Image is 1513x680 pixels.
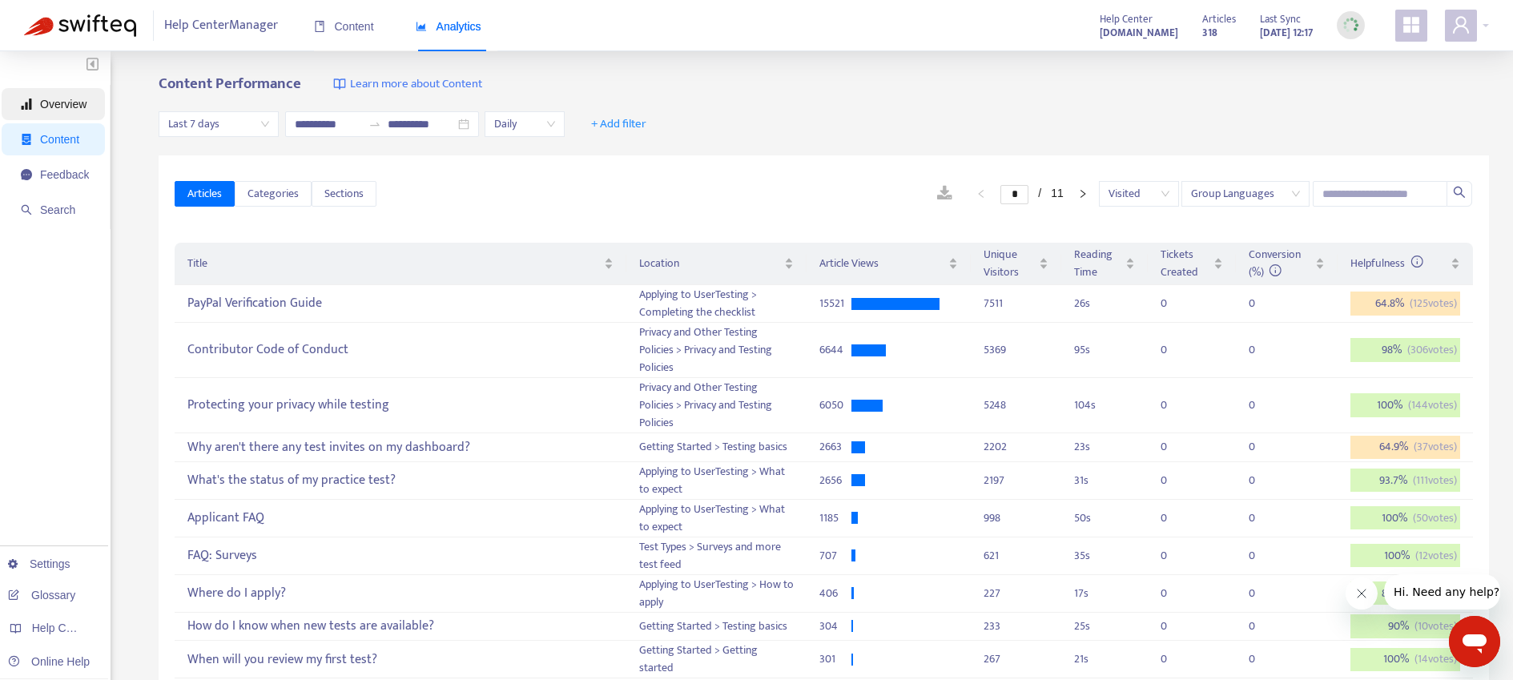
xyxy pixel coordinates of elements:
div: 26 s [1074,295,1135,312]
div: Protecting your privacy while testing [187,392,613,419]
td: Getting Started > Getting started [626,641,807,678]
div: 0 [1249,650,1281,668]
span: Content [40,133,79,146]
span: signal [21,99,32,110]
div: How do I know when new tests are available? [187,614,613,640]
div: 304 [819,618,851,635]
a: Online Help [8,655,90,668]
span: message [21,169,32,180]
div: 0 [1161,509,1193,527]
div: 267 [984,650,1048,668]
div: 0 [1161,295,1193,312]
span: search [1453,186,1466,199]
div: When will you review my first test? [187,646,613,673]
div: 0 [1249,618,1281,635]
button: Categories [235,181,312,207]
td: Getting Started > Testing basics [626,613,807,642]
div: 0 [1161,341,1193,359]
div: 621 [984,547,1048,565]
a: Glossary [8,589,75,602]
div: 6050 [819,396,851,414]
span: Location [639,255,781,272]
div: 5248 [984,396,1048,414]
span: ( 37 votes) [1414,438,1457,456]
div: 707 [819,547,851,565]
div: 998 [984,509,1048,527]
span: Feedback [40,168,89,181]
span: Last Sync [1260,10,1301,28]
iframe: Message from company [1384,574,1500,610]
span: Help Center Manager [164,10,278,41]
span: Group Languages [1191,182,1300,206]
span: Learn more about Content [350,75,482,94]
img: Swifteq [24,14,136,37]
span: ( 111 votes) [1413,472,1457,489]
div: 31 s [1074,472,1135,489]
button: + Add filter [579,111,658,137]
td: Applying to UserTesting > What to expect [626,500,807,537]
button: Sections [312,181,376,207]
div: 0 [1161,618,1193,635]
span: ( 14 votes) [1414,650,1457,668]
img: image-link [333,78,346,91]
span: Daily [494,112,555,136]
a: Learn more about Content [333,75,482,94]
button: Articles [175,181,235,207]
div: 2663 [819,438,851,456]
span: right [1078,189,1088,199]
span: Articles [1202,10,1236,28]
div: 100 % [1350,544,1460,568]
div: 23 s [1074,438,1135,456]
span: Articles [187,185,222,203]
span: area-chart [416,21,427,32]
div: 0 [1161,585,1193,602]
span: Categories [247,185,299,203]
li: 1/11 [1000,184,1063,203]
div: 0 [1249,547,1281,565]
span: Helpfulness [1350,254,1423,272]
button: left [968,184,994,203]
div: 0 [1161,438,1193,456]
td: Getting Started > Testing basics [626,433,807,462]
div: 90 % [1350,614,1460,638]
strong: [DOMAIN_NAME] [1100,24,1178,42]
div: 0 [1249,472,1281,489]
div: 227 [984,585,1048,602]
div: 0 [1249,438,1281,456]
span: + Add filter [591,115,646,134]
div: 2656 [819,472,851,489]
span: ( 10 votes) [1414,618,1457,635]
div: 25 s [1074,618,1135,635]
span: search [21,204,32,215]
div: 6644 [819,341,851,359]
div: 50 s [1074,509,1135,527]
th: Unique Visitors [971,243,1061,285]
div: PayPal Verification Guide [187,291,613,317]
button: right [1070,184,1096,203]
a: Settings [8,557,70,570]
span: Title [187,255,600,272]
span: user [1451,15,1471,34]
span: Help Center [1100,10,1153,28]
div: 17 s [1074,585,1135,602]
span: appstore [1402,15,1421,34]
span: Conversion (%) [1249,245,1301,281]
iframe: Close message [1346,577,1378,610]
div: 0 [1249,509,1281,527]
span: Article Views [819,255,945,272]
span: Unique Visitors [984,246,1036,281]
a: [DOMAIN_NAME] [1100,23,1178,42]
div: 98 % [1350,338,1460,362]
div: 0 [1161,650,1193,668]
span: Help Centers [32,622,98,634]
div: 0 [1249,396,1281,414]
div: 0 [1161,547,1193,565]
div: 406 [819,585,851,602]
strong: 318 [1202,24,1217,42]
div: 7511 [984,295,1048,312]
div: Where do I apply? [187,580,613,606]
div: Why aren't there any test invites on my dashboard? [187,434,613,461]
iframe: Button to launch messaging window [1449,616,1500,667]
div: Contributor Code of Conduct [187,337,613,364]
b: Content Performance [159,71,301,96]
